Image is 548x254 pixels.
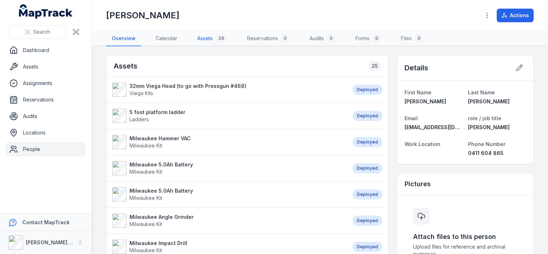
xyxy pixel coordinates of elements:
[353,137,382,147] div: Deployed
[405,115,418,121] span: Email
[216,34,227,43] div: 26
[6,43,86,57] a: Dashboard
[129,247,162,253] span: Milwaukee Kit
[395,31,429,46] a: Files0
[106,31,141,46] a: Overview
[33,28,50,36] span: Search
[6,93,86,107] a: Reservations
[468,98,510,104] span: [PERSON_NAME]
[26,239,76,245] strong: [PERSON_NAME] Air
[6,60,86,74] a: Assets
[129,142,162,149] span: Milwaukee Kit
[241,31,295,46] a: Reservations0
[405,63,428,73] h2: Details
[112,161,345,175] a: Milwaukee 5.0Ah BatteryMilwaukee Kit
[112,135,345,149] a: Milwaukee Hammer VACMilwaukee Kit
[468,141,505,147] span: Phone Number
[353,189,382,199] div: Deployed
[106,10,179,21] h1: [PERSON_NAME]
[129,116,149,122] span: Ladders
[6,126,86,140] a: Locations
[353,216,382,226] div: Deployed
[192,31,233,46] a: Assets26
[304,31,341,46] a: Audits0
[281,34,289,43] div: 0
[129,161,193,168] strong: Milwaukee 5.0Ah Battery
[415,34,423,43] div: 0
[413,232,518,242] h3: Attach files to this person
[19,4,73,19] a: MapTrack
[350,31,387,46] a: Forms0
[369,61,381,71] div: 25
[497,9,534,22] button: Actions
[129,135,191,142] strong: Milwaukee Hammer VAC
[129,213,194,221] strong: Milwaukee Angle Grinder
[6,142,86,156] a: People
[468,115,501,121] span: role / job title
[112,213,345,228] a: Milwaukee Angle GrinderMilwaukee Kit
[129,240,187,247] strong: Milwaukee Impact Drill
[372,34,381,43] div: 0
[327,34,335,43] div: 0
[353,85,382,95] div: Deployed
[468,89,495,95] span: Last Name
[405,179,431,189] h3: Pictures
[129,195,162,201] span: Milwaukee Kit
[112,109,345,123] a: 5 foot platform ladderLadders
[129,221,162,227] span: Milwaukee Kit
[112,83,345,97] a: 32mm Viega Head (to go with Pressgun #468)Viega Kits
[405,141,440,147] span: Work Location
[150,31,183,46] a: Calendar
[6,109,86,123] a: Audits
[129,90,153,96] span: Viega Kits
[9,25,66,39] button: Search
[129,187,193,194] strong: Milwaukee 5.0Ah Battery
[112,240,345,254] a: Milwaukee Impact DrillMilwaukee Kit
[405,98,446,104] span: [PERSON_NAME]
[129,109,185,116] strong: 5 foot platform ladder
[468,150,504,156] span: 0411 604 865
[22,219,70,225] strong: Contact MapTrack
[129,169,162,175] span: Milwaukee Kit
[353,242,382,252] div: Deployed
[114,61,137,71] h2: Assets
[405,89,431,95] span: First Name
[112,187,345,202] a: Milwaukee 5.0Ah BatteryMilwaukee Kit
[129,83,246,90] strong: 32mm Viega Head (to go with Pressgun #468)
[405,124,491,130] span: [EMAIL_ADDRESS][DOMAIN_NAME]
[353,163,382,173] div: Deployed
[468,124,510,130] span: [PERSON_NAME]
[353,111,382,121] div: Deployed
[6,76,86,90] a: Assignments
